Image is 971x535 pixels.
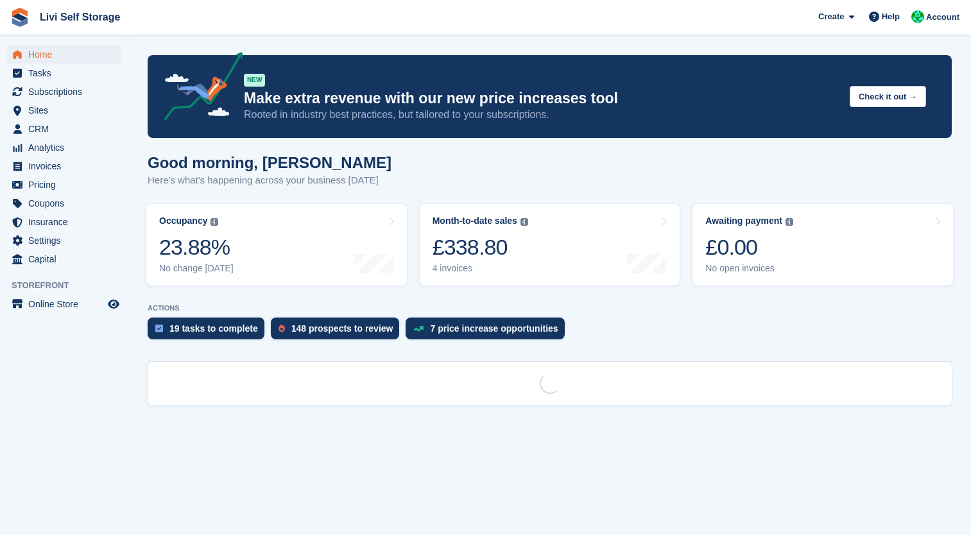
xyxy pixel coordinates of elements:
[6,139,121,157] a: menu
[882,10,900,23] span: Help
[148,304,952,312] p: ACTIONS
[146,204,407,285] a: Occupancy 23.88% No change [DATE]
[692,204,953,285] a: Awaiting payment £0.00 No open invoices
[244,74,265,87] div: NEW
[433,216,517,226] div: Month-to-date sales
[6,194,121,212] a: menu
[818,10,844,23] span: Create
[148,154,391,171] h1: Good morning, [PERSON_NAME]
[148,173,391,188] p: Here's what's happening across your business [DATE]
[520,218,528,226] img: icon-info-grey-7440780725fd019a000dd9b08b2336e03edf1995a4989e88bcd33f0948082b44.svg
[12,279,128,292] span: Storefront
[6,120,121,138] a: menu
[430,323,558,334] div: 7 price increase opportunities
[6,176,121,194] a: menu
[279,325,285,332] img: prospect-51fa495bee0391a8d652442698ab0144808aea92771e9ea1ae160a38d050c398.svg
[169,323,258,334] div: 19 tasks to complete
[28,139,105,157] span: Analytics
[705,234,793,260] div: £0.00
[850,86,926,107] button: Check it out →
[6,101,121,119] a: menu
[28,83,105,101] span: Subscriptions
[28,295,105,313] span: Online Store
[705,216,782,226] div: Awaiting payment
[6,213,121,231] a: menu
[6,295,121,313] a: menu
[28,101,105,119] span: Sites
[28,176,105,194] span: Pricing
[28,46,105,64] span: Home
[28,157,105,175] span: Invoices
[6,64,121,82] a: menu
[6,46,121,64] a: menu
[28,64,105,82] span: Tasks
[6,157,121,175] a: menu
[28,232,105,250] span: Settings
[926,11,959,24] span: Account
[211,218,218,226] img: icon-info-grey-7440780725fd019a000dd9b08b2336e03edf1995a4989e88bcd33f0948082b44.svg
[705,263,793,274] div: No open invoices
[413,326,424,332] img: price_increase_opportunities-93ffe204e8149a01c8c9dc8f82e8f89637d9d84a8eef4429ea346261dce0b2c0.svg
[159,234,234,260] div: 23.88%
[433,263,528,274] div: 4 invoices
[106,296,121,312] a: Preview store
[406,318,571,346] a: 7 price increase opportunities
[159,216,207,226] div: Occupancy
[6,250,121,268] a: menu
[148,318,271,346] a: 19 tasks to complete
[291,323,393,334] div: 148 prospects to review
[244,89,839,108] p: Make extra revenue with our new price increases tool
[28,213,105,231] span: Insurance
[159,263,234,274] div: No change [DATE]
[35,6,125,28] a: Livi Self Storage
[28,194,105,212] span: Coupons
[271,318,406,346] a: 148 prospects to review
[6,83,121,101] a: menu
[153,52,243,125] img: price-adjustments-announcement-icon-8257ccfd72463d97f412b2fc003d46551f7dbcb40ab6d574587a9cd5c0d94...
[911,10,924,23] img: Joe Robertson
[28,250,105,268] span: Capital
[786,218,793,226] img: icon-info-grey-7440780725fd019a000dd9b08b2336e03edf1995a4989e88bcd33f0948082b44.svg
[433,234,528,260] div: £338.80
[6,232,121,250] a: menu
[28,120,105,138] span: CRM
[420,204,680,285] a: Month-to-date sales £338.80 4 invoices
[155,325,163,332] img: task-75834270c22a3079a89374b754ae025e5fb1db73e45f91037f5363f120a921f8.svg
[244,108,839,122] p: Rooted in industry best practices, but tailored to your subscriptions.
[10,8,30,27] img: stora-icon-8386f47178a22dfd0bd8f6a31ec36ba5ce8667c1dd55bd0f319d3a0aa187defe.svg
